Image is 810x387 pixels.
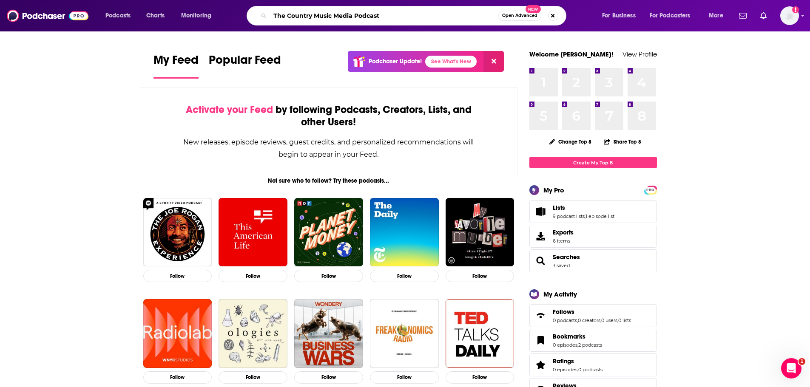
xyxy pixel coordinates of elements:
[650,10,691,22] span: For Podcasters
[543,290,577,298] div: My Activity
[544,136,597,147] button: Change Top 8
[622,50,657,58] a: View Profile
[529,225,657,248] a: Exports
[143,198,212,267] a: The Joe Rogan Experience
[532,334,549,346] a: Bookmarks
[529,200,657,223] span: Lists
[153,53,199,72] span: My Feed
[370,371,439,384] button: Follow
[618,317,631,323] a: 0 lists
[446,270,514,282] button: Follow
[255,6,574,25] div: Search podcasts, credits, & more...
[603,133,642,150] button: Share Top 8
[219,198,287,267] img: This American Life
[219,270,287,282] button: Follow
[780,6,799,25] span: Logged in as gabrielle.gantz
[502,14,537,18] span: Open Advanced
[370,299,439,368] img: Freakonomics Radio
[446,198,514,267] img: My Favorite Murder with Karen Kilgariff and Georgia Hardstark
[553,308,631,316] a: Follows
[578,317,600,323] a: 0 creators
[780,6,799,25] button: Show profile menu
[532,359,549,371] a: Ratings
[498,11,541,21] button: Open AdvancedNew
[578,367,603,373] a: 0 podcasts
[644,9,703,23] button: open menu
[532,255,549,267] a: Searches
[553,333,585,340] span: Bookmarks
[709,10,723,22] span: More
[780,6,799,25] img: User Profile
[99,9,142,23] button: open menu
[209,53,281,72] span: Popular Feed
[553,229,574,236] span: Exports
[183,104,475,128] div: by following Podcasts, Creators, Lists, and other Users!
[529,353,657,376] span: Ratings
[532,310,549,322] a: Follows
[526,5,541,13] span: New
[370,198,439,267] img: The Daily
[553,204,614,212] a: Lists
[553,367,577,373] a: 0 episodes
[294,270,363,282] button: Follow
[146,10,165,22] span: Charts
[143,299,212,368] img: Radiolab
[757,8,770,23] a: Show notifications dropdown
[553,333,602,340] a: Bookmarks
[186,103,273,116] span: Activate your Feed
[585,213,585,219] span: ,
[294,371,363,384] button: Follow
[553,213,585,219] a: 9 podcast lists
[645,186,656,193] a: PRO
[585,213,614,219] a: 1 episode list
[143,371,212,384] button: Follow
[736,8,750,23] a: Show notifications dropdown
[703,9,734,23] button: open menu
[446,299,514,368] img: TED Talks Daily
[553,357,603,365] a: Ratings
[529,304,657,327] span: Follows
[141,9,170,23] a: Charts
[105,10,131,22] span: Podcasts
[140,177,518,184] div: Not sure who to follow? Try these podcasts...
[553,308,574,316] span: Follows
[553,317,577,323] a: 0 podcasts
[219,299,287,368] img: Ologies with Alie Ward
[553,204,565,212] span: Lists
[294,299,363,368] img: Business Wars
[183,136,475,161] div: New releases, episode reviews, guest credits, and personalized recommendations will begin to appe...
[153,53,199,79] a: My Feed
[577,367,578,373] span: ,
[219,371,287,384] button: Follow
[532,206,549,218] a: Lists
[553,238,574,244] span: 6 items
[294,198,363,267] img: Planet Money
[553,253,580,261] a: Searches
[529,157,657,168] a: Create My Top 8
[602,10,636,22] span: For Business
[425,56,477,68] a: See What's New
[181,10,211,22] span: Monitoring
[529,50,614,58] a: Welcome [PERSON_NAME]!
[553,357,574,365] span: Ratings
[529,329,657,352] span: Bookmarks
[7,8,88,24] img: Podchaser - Follow, Share and Rate Podcasts
[792,6,799,13] svg: Add a profile image
[532,230,549,242] span: Exports
[370,270,439,282] button: Follow
[596,9,646,23] button: open menu
[601,317,617,323] a: 0 users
